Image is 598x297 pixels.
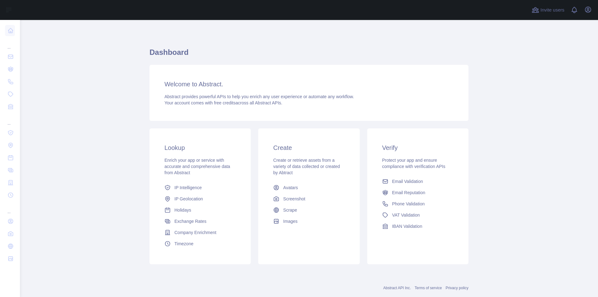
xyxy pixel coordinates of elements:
[380,198,456,209] a: Phone Validation
[5,113,15,126] div: ...
[174,207,191,213] span: Holidays
[392,201,425,207] span: Phone Validation
[271,216,347,227] a: Images
[149,47,468,62] h1: Dashboard
[5,37,15,50] div: ...
[383,286,411,290] a: Abstract API Inc.
[271,193,347,204] a: Screenshot
[380,221,456,232] a: IBAN Validation
[162,227,238,238] a: Company Enrichment
[392,178,423,184] span: Email Validation
[162,238,238,249] a: Timezone
[174,184,202,191] span: IP Intelligence
[540,7,564,14] span: Invite users
[162,204,238,216] a: Holidays
[283,207,297,213] span: Scrape
[382,143,453,152] h3: Verify
[174,218,206,224] span: Exchange Rates
[382,158,445,169] span: Protect your app and ensure compliance with verification APIs
[380,176,456,187] a: Email Validation
[164,143,236,152] h3: Lookup
[174,229,216,236] span: Company Enrichment
[283,218,297,224] span: Images
[415,286,442,290] a: Terms of service
[530,5,566,15] button: Invite users
[283,184,298,191] span: Avatars
[380,209,456,221] a: VAT Validation
[271,204,347,216] a: Scrape
[392,189,425,196] span: Email Reputation
[273,143,344,152] h3: Create
[214,100,235,105] span: free credits
[392,223,422,229] span: IBAN Validation
[164,100,282,105] span: Your account comes with across all Abstract APIs.
[162,193,238,204] a: IP Geolocation
[164,94,354,99] span: Abstract provides powerful APIs to help you enrich any user experience or automate any workflow.
[164,80,453,89] h3: Welcome to Abstract.
[446,286,468,290] a: Privacy policy
[392,212,420,218] span: VAT Validation
[271,182,347,193] a: Avatars
[273,158,340,175] span: Create or retrieve assets from a variety of data collected or created by Abtract
[162,182,238,193] a: IP Intelligence
[174,241,193,247] span: Timezone
[283,196,305,202] span: Screenshot
[162,216,238,227] a: Exchange Rates
[164,158,230,175] span: Enrich your app or service with accurate and comprehensive data from Abstract
[380,187,456,198] a: Email Reputation
[174,196,203,202] span: IP Geolocation
[5,202,15,214] div: ...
